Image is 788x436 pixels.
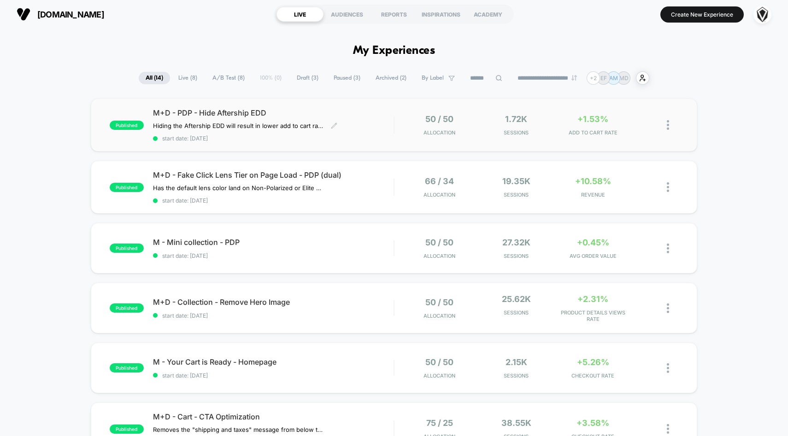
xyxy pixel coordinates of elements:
span: ADD TO CART RATE [557,129,629,136]
span: Sessions [480,192,552,198]
span: start date: [DATE] [153,197,394,204]
span: published [110,244,144,253]
span: 19.35k [502,176,530,186]
span: +0.45% [577,238,609,247]
span: +2.31% [577,294,608,304]
span: Allocation [423,192,455,198]
span: Allocation [423,129,455,136]
span: +3.58% [576,418,609,428]
span: Sessions [480,129,552,136]
div: ACADEMY [465,7,512,22]
div: AUDIENCES [323,7,370,22]
span: REVENUE [557,192,629,198]
div: LIVE [276,7,323,22]
span: 25.62k [502,294,531,304]
span: 1.72k [505,114,527,124]
button: Create New Experience [660,6,744,23]
span: published [110,363,144,372]
span: AVG ORDER VALUE [557,253,629,259]
button: [DOMAIN_NAME] [14,7,107,22]
div: INSPIRATIONS [418,7,465,22]
button: ppic [751,5,774,24]
span: Allocation [423,253,455,259]
span: start date: [DATE] [153,252,394,259]
span: 50 / 50 [425,114,453,124]
img: close [667,120,669,130]
img: close [667,424,669,434]
span: A/B Test ( 8 ) [206,72,252,84]
span: Sessions [480,372,552,379]
span: Sessions [480,253,552,259]
span: By Label [422,75,444,81]
span: +1.53% [577,114,608,124]
span: PRODUCT DETAILS VIEWS RATE [557,309,629,322]
p: EF [600,75,607,81]
span: +5.26% [577,357,609,367]
span: Paused ( 3 ) [327,72,367,84]
img: Visually logo [17,7,30,21]
img: end [571,75,577,81]
span: [DOMAIN_NAME] [37,10,104,19]
img: close [667,303,669,313]
span: Archived ( 2 ) [369,72,413,84]
span: published [110,303,144,313]
span: Draft ( 3 ) [290,72,325,84]
span: Sessions [480,309,552,316]
div: + 2 [587,71,600,85]
span: 75 / 25 [426,418,453,428]
img: close [667,363,669,373]
span: 50 / 50 [425,357,453,367]
h1: My Experiences [353,44,435,58]
span: start date: [DATE] [153,372,394,379]
span: M+D - Fake Click Lens Tier on Page Load - PDP (dual) [153,170,394,180]
span: M - Your Cart is Ready - Homepage [153,357,394,366]
span: 38.55k [501,418,531,428]
span: Removes the "shipping and taxes" message from below the CTA and replaces it with message about re... [153,426,324,433]
span: start date: [DATE] [153,312,394,319]
span: published [110,424,144,434]
span: All ( 14 ) [139,72,170,84]
span: 66 / 34 [425,176,454,186]
span: 27.32k [502,238,530,247]
span: published [110,183,144,192]
span: Has the default lens color land on Non-Polarized or Elite Polarized to see if that performs bette... [153,184,324,192]
span: M+D - Cart - CTA Optimization [153,412,394,421]
span: +10.58% [575,176,611,186]
img: close [667,244,669,253]
span: published [110,121,144,130]
span: Allocation [423,372,455,379]
div: REPORTS [370,7,418,22]
span: M - Mini collection - PDP [153,238,394,247]
span: M+D - Collection - Remove Hero Image [153,297,394,307]
span: Hiding the Aftership EDD will result in lower add to cart rate and conversion rate [153,122,324,129]
span: 2.15k [506,357,527,367]
img: close [667,182,669,192]
span: 50 / 50 [425,297,453,307]
img: ppic [753,6,771,23]
span: Live ( 8 ) [171,72,204,84]
span: CHECKOUT RATE [557,372,629,379]
span: 50 / 50 [425,238,453,247]
span: Allocation [423,313,455,319]
span: M+D - PDP - Hide Aftership EDD [153,108,394,117]
p: MD [619,75,629,81]
p: AM [609,75,618,81]
span: start date: [DATE] [153,135,394,142]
